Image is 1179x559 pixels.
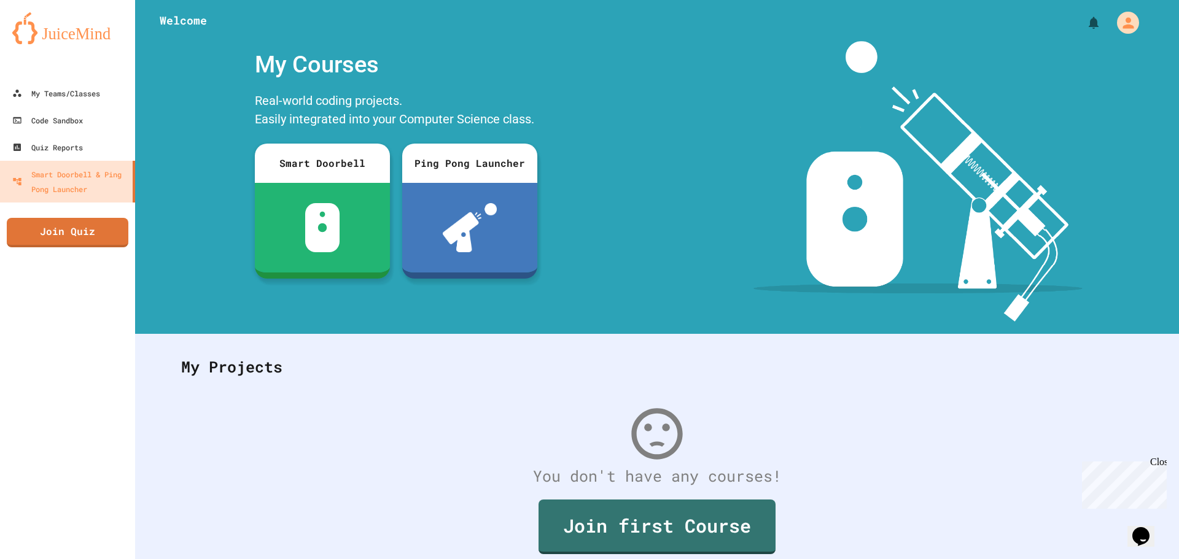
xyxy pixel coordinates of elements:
[249,41,543,88] div: My Courses
[12,140,83,155] div: Quiz Reports
[7,218,128,247] a: Join Quiz
[249,88,543,134] div: Real-world coding projects. Easily integrated into your Computer Science class.
[1127,510,1167,547] iframe: chat widget
[539,499,776,554] a: Join first Course
[305,203,340,252] img: sdb-white.svg
[1077,457,1167,509] iframe: chat widget
[12,12,123,44] img: logo-orange.svg
[753,41,1083,322] img: banner-image-my-projects.png
[443,203,497,252] img: ppl-with-ball.png
[1104,9,1142,37] div: My Account
[12,167,128,196] div: Smart Doorbell & Ping Pong Launcher
[402,144,537,183] div: Ping Pong Launcher
[169,343,1145,391] div: My Projects
[169,465,1145,488] div: You don't have any courses!
[5,5,85,78] div: Chat with us now!Close
[12,113,83,128] div: Code Sandbox
[12,86,100,101] div: My Teams/Classes
[255,144,390,183] div: Smart Doorbell
[1064,12,1104,33] div: My Notifications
